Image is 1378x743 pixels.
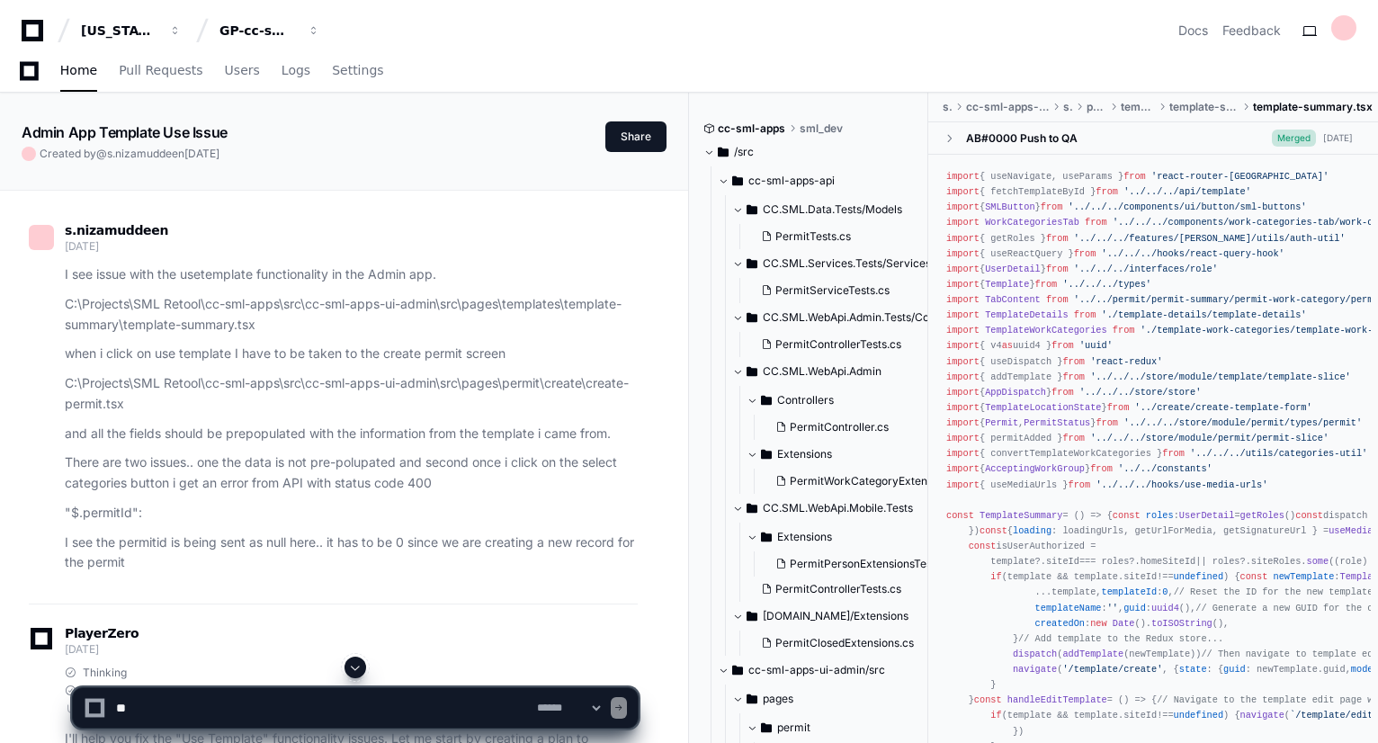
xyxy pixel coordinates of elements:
span: PermitController.cs [790,420,889,434]
span: SMLButton [985,201,1034,212]
span: '../create/create-template-form' [1135,402,1312,413]
span: import [946,417,980,428]
span: const [946,510,974,521]
span: template-summary [1169,100,1239,114]
span: const [1295,510,1323,521]
span: UserDetail [1179,510,1235,521]
span: import [946,264,980,274]
button: PermitServiceTests.cs [754,278,933,303]
a: Home [60,50,97,92]
a: Users [225,50,260,92]
button: cc-sml-apps-api [718,166,929,195]
span: roles [1146,510,1174,521]
span: templates [1121,100,1155,114]
span: Logs [282,65,310,76]
p: and all the fields should be prepopulated with the information from the template i came from. [65,424,638,444]
span: import [946,279,980,290]
span: import [946,356,980,367]
span: import [946,309,980,320]
span: uuid4 [1151,603,1179,613]
span: '../../../hooks/use-media-urls' [1096,479,1267,490]
button: PermitController.cs [768,415,947,440]
button: /src [703,138,915,166]
svg: Directory [747,361,757,382]
a: Docs [1178,22,1208,40]
span: from [1046,233,1069,244]
span: import [946,217,980,228]
span: PermitPersonExtensionsTests.cs [790,557,955,571]
span: '../../../store/module/permit/permit-slice' [1090,433,1329,443]
span: import [946,171,980,182]
button: Extensions [747,440,958,469]
span: PermitControllerTests.cs [775,582,901,596]
span: '' [1107,603,1118,613]
svg: Directory [747,605,757,627]
span: cc-sml-apps [718,121,785,136]
span: import [946,186,980,197]
span: template-summary.tsx [1253,100,1373,114]
span: cc-sml-apps-api [748,174,835,188]
span: import [946,479,980,490]
span: TemplateWorkCategories [985,325,1107,336]
span: from [1096,417,1118,428]
span: [DATE] [184,147,219,160]
button: cc-sml-apps-ui-admin/src [718,656,929,685]
span: AcceptingWorkGroup [985,463,1085,474]
span: TabContent [985,294,1041,305]
span: Home [60,65,97,76]
button: CC.SML.WebApi.Mobile.Tests [732,494,944,523]
button: PermitPersonExtensionsTests.cs [768,551,955,577]
span: Permit [985,417,1018,428]
span: src [1063,100,1072,114]
button: PermitWorkCategoryExtensions.cs [768,469,962,494]
span: import [946,433,980,443]
span: PermitTests.cs [775,229,851,244]
button: [US_STATE] Pacific [74,14,189,47]
span: PermitServiceTests.cs [775,283,890,298]
span: loading [1013,525,1051,536]
svg: Directory [732,170,743,192]
span: from [1090,463,1113,474]
span: if [990,571,1001,582]
span: [DATE] [65,239,98,253]
span: '../../../hooks/react-query-hook' [1102,248,1284,259]
span: sml_dev [800,121,843,136]
p: I see the permitid is being sent as null here.. it has to be 0 since we are creating a new record... [65,533,638,574]
span: import [946,201,980,212]
span: import [946,402,980,413]
span: addTemplate [1062,649,1123,659]
span: from [1107,402,1130,413]
span: Pull Requests [119,65,202,76]
span: TemplateDetails [985,309,1068,320]
span: templateName [1035,603,1102,613]
span: [DATE] [65,642,98,656]
a: Logs [282,50,310,92]
button: CC.SML.WebApi.Admin [732,357,944,386]
span: from [1069,479,1091,490]
span: Merged [1272,130,1316,147]
span: from [1074,309,1096,320]
span: guid [1123,603,1146,613]
span: '../../../interfaces/role' [1074,264,1218,274]
span: newTemplate [1274,571,1335,582]
span: const [969,541,997,551]
button: [DOMAIN_NAME]/Extensions [732,602,944,631]
span: const [1113,510,1141,521]
span: [DOMAIN_NAME]/Extensions [763,609,908,623]
span: PermitClosedExtensions.cs [775,636,914,650]
span: '../../../api/template' [1123,186,1251,197]
span: import [946,248,980,259]
span: CC.SML.Services.Tests/Services [763,256,931,271]
span: from [1062,356,1085,367]
span: as [1002,340,1013,351]
span: from [1123,171,1146,182]
button: Feedback [1222,22,1281,40]
span: toISOString [1151,618,1212,629]
span: from [1074,248,1096,259]
span: Extensions [777,530,832,544]
span: import [946,340,980,351]
span: PermitWorkCategoryExtensions.cs [790,474,968,488]
span: siteId [1046,556,1079,567]
span: WorkCategoriesTab [985,217,1079,228]
span: getRoles [1240,510,1284,521]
